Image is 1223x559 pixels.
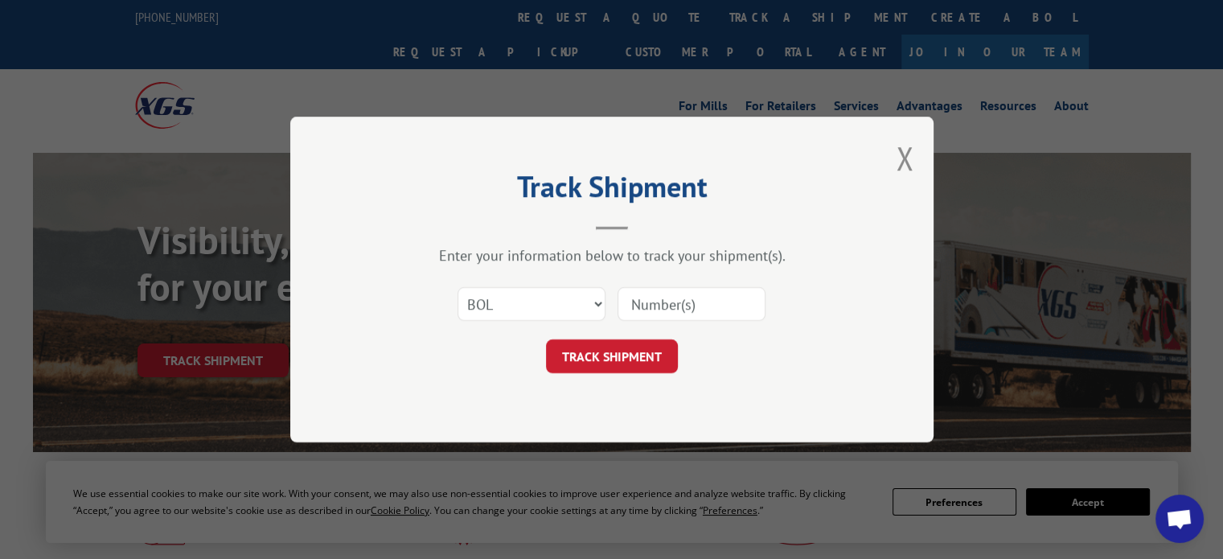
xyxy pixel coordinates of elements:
[618,287,765,321] input: Number(s)
[896,137,913,179] button: Close modal
[371,246,853,265] div: Enter your information below to track your shipment(s).
[1155,495,1204,543] div: Open chat
[546,339,678,373] button: TRACK SHIPMENT
[371,175,853,206] h2: Track Shipment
